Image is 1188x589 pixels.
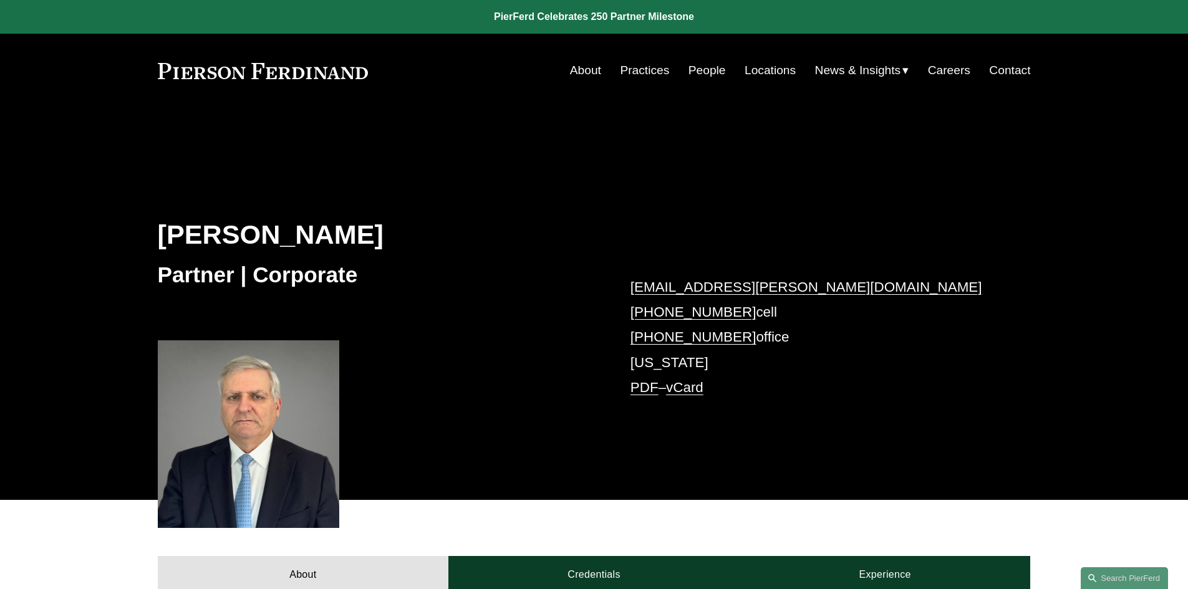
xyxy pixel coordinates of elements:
a: Practices [620,59,669,82]
a: folder dropdown [815,59,909,82]
a: Careers [928,59,970,82]
span: News & Insights [815,60,901,82]
a: People [688,59,726,82]
a: PDF [630,380,659,395]
a: About [570,59,601,82]
a: [PHONE_NUMBER] [630,329,756,345]
a: vCard [666,380,703,395]
h2: [PERSON_NAME] [158,218,594,251]
a: [PHONE_NUMBER] [630,304,756,320]
h3: Partner | Corporate [158,261,594,289]
a: Locations [745,59,796,82]
a: Search this site [1081,567,1168,589]
a: Contact [989,59,1030,82]
p: cell office [US_STATE] – [630,275,994,401]
a: [EMAIL_ADDRESS][PERSON_NAME][DOMAIN_NAME] [630,279,982,295]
